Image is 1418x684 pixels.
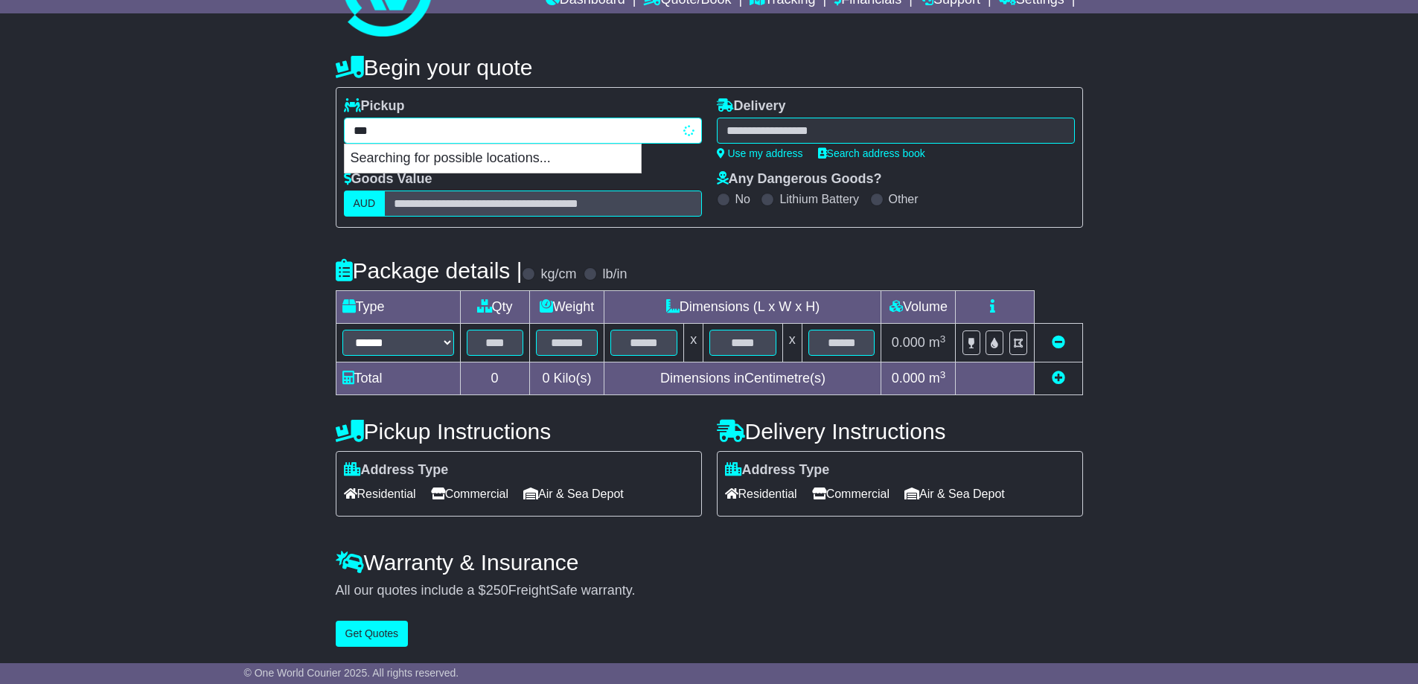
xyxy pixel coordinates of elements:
p: Searching for possible locations... [345,144,641,173]
label: Pickup [344,98,405,115]
label: kg/cm [540,266,576,283]
sup: 3 [940,333,946,345]
label: Other [889,192,919,206]
td: Type [336,291,460,324]
sup: 3 [940,369,946,380]
span: m [929,371,946,386]
h4: Package details | [336,258,523,283]
h4: Delivery Instructions [717,419,1083,444]
td: 0 [460,362,529,395]
td: x [782,324,802,362]
span: 0 [542,371,549,386]
span: © One World Courier 2025. All rights reserved. [244,667,459,679]
h4: Begin your quote [336,55,1083,80]
span: Commercial [812,482,890,505]
td: Dimensions in Centimetre(s) [604,362,881,395]
span: Air & Sea Depot [904,482,1005,505]
a: Use my address [717,147,803,159]
label: Any Dangerous Goods? [717,171,882,188]
label: No [735,192,750,206]
td: Dimensions (L x W x H) [604,291,881,324]
span: Commercial [431,482,508,505]
span: 0.000 [892,335,925,350]
label: Address Type [725,462,830,479]
td: Weight [529,291,604,324]
span: 0.000 [892,371,925,386]
span: Air & Sea Depot [523,482,624,505]
h4: Pickup Instructions [336,419,702,444]
td: Total [336,362,460,395]
button: Get Quotes [336,621,409,647]
td: Kilo(s) [529,362,604,395]
span: Residential [344,482,416,505]
span: m [929,335,946,350]
label: Lithium Battery [779,192,859,206]
div: All our quotes include a $ FreightSafe warranty. [336,583,1083,599]
label: lb/in [602,266,627,283]
a: Search address book [818,147,925,159]
span: 250 [486,583,508,598]
span: Residential [725,482,797,505]
label: Address Type [344,462,449,479]
a: Add new item [1052,371,1065,386]
td: Qty [460,291,529,324]
label: Goods Value [344,171,432,188]
label: Delivery [717,98,786,115]
typeahead: Please provide city [344,118,702,144]
td: x [684,324,703,362]
label: AUD [344,191,386,217]
a: Remove this item [1052,335,1065,350]
h4: Warranty & Insurance [336,550,1083,575]
td: Volume [881,291,956,324]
